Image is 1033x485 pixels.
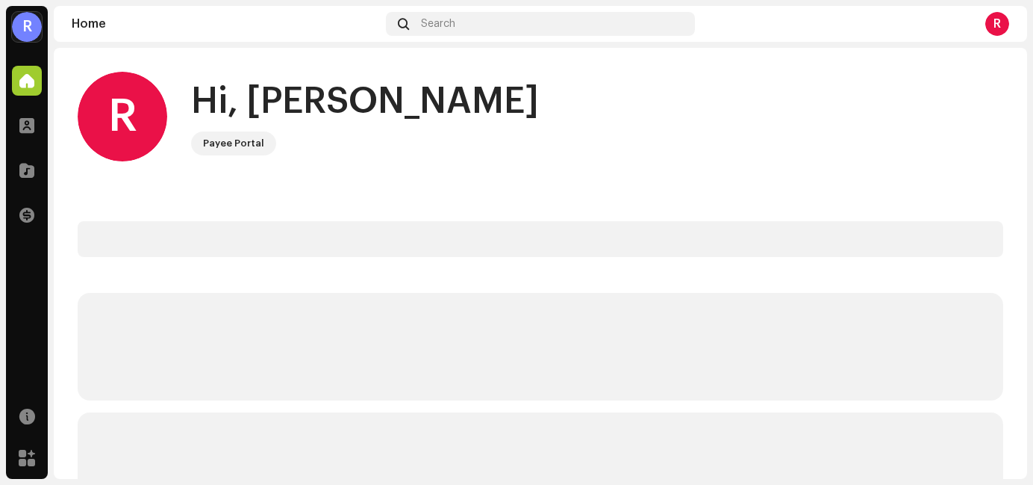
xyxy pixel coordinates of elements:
[72,18,380,30] div: Home
[203,135,264,152] div: Payee Portal
[985,12,1009,36] div: R
[12,12,42,42] div: R
[191,78,539,126] div: Hi, [PERSON_NAME]
[421,18,455,30] span: Search
[78,72,167,161] div: R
